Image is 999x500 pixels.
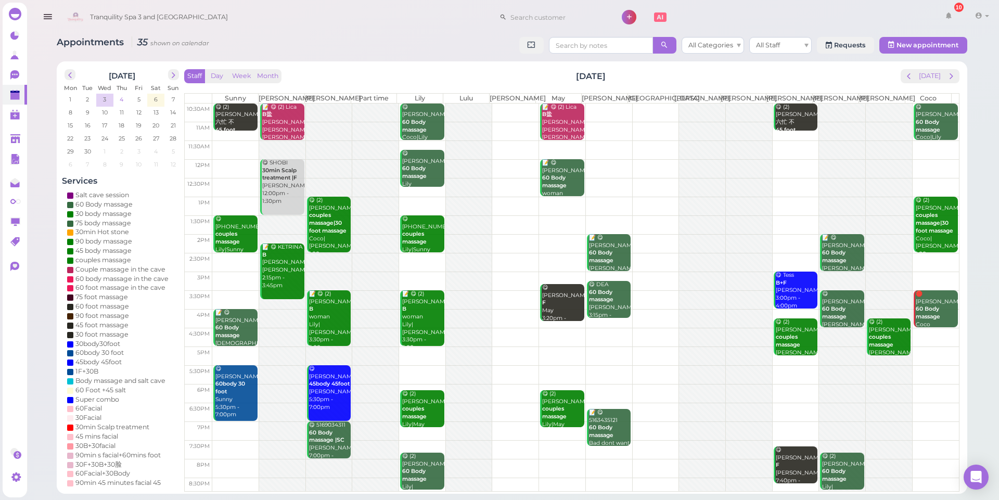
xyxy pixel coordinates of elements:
[152,108,160,117] span: 13
[196,124,210,131] span: 11am
[402,119,427,133] b: 60 Body massage
[75,330,129,339] div: 30 foot massage
[135,84,143,92] span: Fri
[75,311,129,320] div: 90 foot massage
[197,424,210,431] span: 7pm
[67,121,74,130] span: 15
[75,413,101,422] div: 30Facial
[402,290,444,352] div: 📝 😋 (2) [PERSON_NAME] woman Lily|[PERSON_NAME] 3:30pm - 5:00pm
[75,469,130,478] div: 60Facial+30Body
[582,94,628,103] th: [PERSON_NAME]
[75,339,120,349] div: 30body30foot
[75,460,122,469] div: 30F+30B+30脸
[905,94,951,103] th: Coco
[109,69,135,81] h2: [DATE]
[775,446,817,492] div: 😋 [PERSON_NAME] [PERSON_NAME] 7:40pm - 8:40pm
[688,41,733,49] span: All Categories
[576,70,606,82] h2: [DATE]
[589,249,613,264] b: 60 Body massage
[197,312,210,318] span: 4pm
[102,160,108,169] span: 8
[118,121,125,130] span: 18
[402,390,444,444] div: 😋 (2) [PERSON_NAME] Lily|May 6:10pm - 7:10pm
[822,234,864,311] div: 📝 😋 [PERSON_NAME] [PERSON_NAME] [PERSON_NAME] [PERSON_NAME]|[PERSON_NAME] 2:00pm - 3:00pm
[64,84,77,92] span: Mon
[588,409,631,485] div: 📝 😋 5163435121 Bad dont want to pay only pay $45 [PERSON_NAME] 6:40pm - 7:40pm
[542,104,584,157] div: 📝 😋 (2) Lica [PERSON_NAME] [PERSON_NAME] [PERSON_NAME]|May 10:30am - 11:30am
[589,289,613,303] b: 60 Body massage
[151,84,161,92] span: Sat
[229,69,254,83] button: Week
[189,443,210,450] span: 7:30pm
[75,478,176,497] div: 90min 45 minutes facial 45 massage
[189,293,210,300] span: 3:30pm
[119,160,124,169] span: 9
[402,165,427,180] b: 60 Body massage
[542,405,567,420] b: couples massage
[118,134,126,143] span: 25
[215,104,257,172] div: 😋 (2) [PERSON_NAME]六忙 不 Sunny |[PERSON_NAME] 10:30am - 11:15am
[309,365,351,411] div: 😋 [PERSON_NAME] [PERSON_NAME] 5:30pm - 7:00pm
[215,380,245,395] b: 60body 30 foot
[915,290,958,344] div: 🛑 [PERSON_NAME] Coco 3:30pm - 4:30pm
[215,230,240,245] b: couples massage
[813,94,859,103] th: [PERSON_NAME]
[215,324,240,339] b: 60 Body massage
[190,218,210,225] span: 1:30pm
[75,227,129,237] div: 30min Hot stone
[916,212,953,234] b: couples massage|30 foot massage
[822,290,864,344] div: 😋 [PERSON_NAME] [PERSON_NAME] 3:30pm - 4:30pm
[75,200,133,209] div: 60 Body massage
[75,237,132,246] div: 90 body massage
[859,94,905,103] th: [PERSON_NAME]
[83,134,92,143] span: 23
[915,104,958,157] div: 😋 [PERSON_NAME] Coco|Lily 10:30am - 11:30am
[75,376,165,386] div: Body massage and salt cave
[351,94,397,103] th: Part time
[943,69,959,83] button: next
[75,255,131,265] div: couples massage
[75,302,129,311] div: 60 foot massage
[776,126,800,141] b: 45 foot massage
[309,429,344,444] b: 60 Body massage |SC
[309,421,351,467] div: 😋 5169034311 [PERSON_NAME] 7:00pm - 8:00pm
[868,318,911,387] div: 😋 (2) [PERSON_NAME] [PERSON_NAME] |[PERSON_NAME] 4:15pm - 5:15pm
[489,94,535,103] th: [PERSON_NAME]
[776,334,800,348] b: couples massage
[101,108,109,117] span: 10
[171,147,176,156] span: 5
[916,119,940,133] b: 60 Body massage
[135,108,143,117] span: 12
[75,320,129,330] div: 45 foot massage
[150,40,209,47] small: shown on calendar
[628,94,674,103] th: [GEOGRAPHIC_DATA]
[171,95,176,104] span: 7
[542,284,584,330] div: 😋 [PERSON_NAME] May 3:20pm - 4:20pm
[588,234,631,311] div: 📝 😋 [PERSON_NAME] [PERSON_NAME] [PERSON_NAME] [PERSON_NAME]|[PERSON_NAME] 2:00pm - 3:00pm
[169,134,177,143] span: 28
[153,147,159,156] span: 4
[68,108,73,117] span: 8
[197,274,210,281] span: 3pm
[542,390,584,444] div: 😋 (2) [PERSON_NAME] Lily|May 6:10pm - 7:10pm
[775,104,817,172] div: 😋 (2) [PERSON_NAME]六忙 不 Sunny |[PERSON_NAME] 10:30am - 11:15am
[915,197,958,265] div: 😋 (2) [PERSON_NAME] Coco|[PERSON_NAME] 1:00pm - 2:30pm
[916,69,944,83] button: [DATE]
[901,69,917,83] button: prev
[90,3,228,32] span: Tranquility Spa 3 and [GEOGRAPHIC_DATA]
[189,405,210,412] span: 6:30pm
[85,160,90,169] span: 7
[83,147,92,156] span: 30
[766,94,813,103] th: [PERSON_NAME]
[776,279,787,286] b: B+F
[964,465,989,490] div: Open Intercom Messenger
[402,405,427,420] b: couples massage
[215,365,257,419] div: 😋 [PERSON_NAME] Sunny 5:30pm - 7:00pm
[195,162,210,169] span: 12pm
[589,424,613,439] b: 60 Body massage
[101,121,108,130] span: 17
[188,143,210,150] span: 11:30am
[262,251,266,258] b: B
[57,36,126,47] span: Appointments
[184,69,205,83] button: Staff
